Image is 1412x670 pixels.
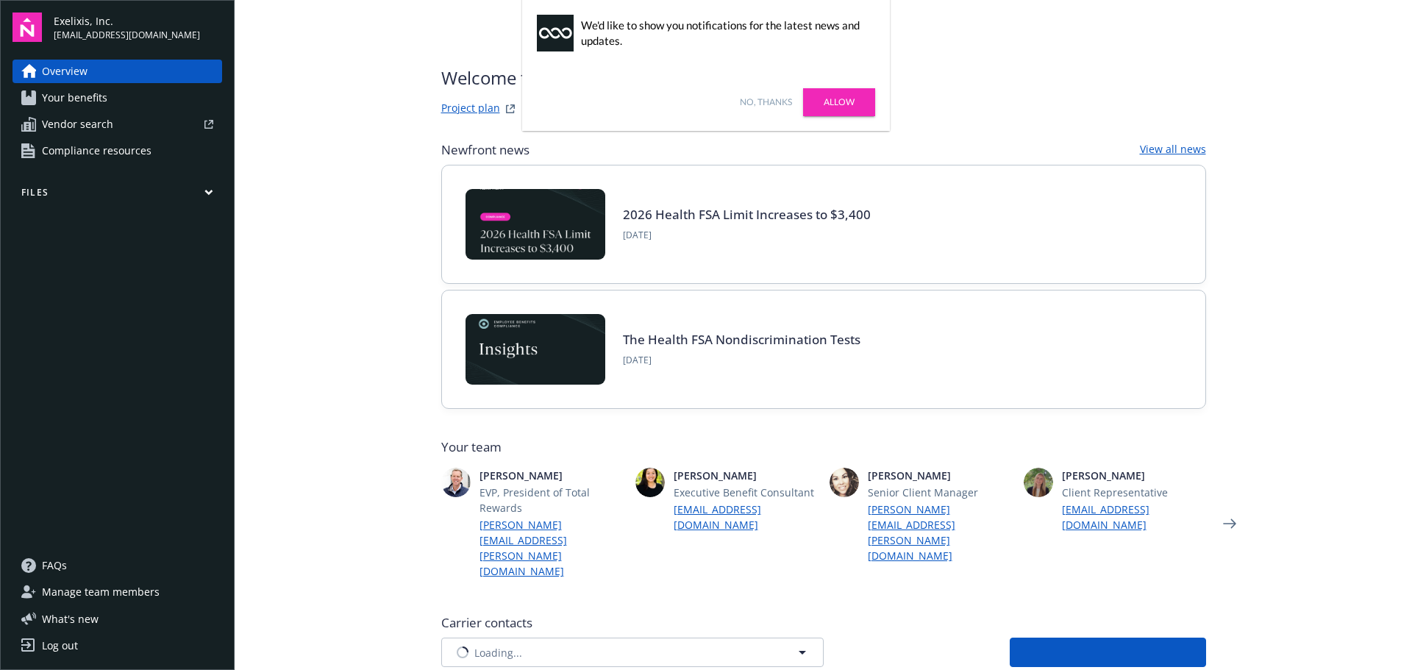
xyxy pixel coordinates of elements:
span: Overview [42,60,88,83]
span: [DATE] [623,354,860,367]
span: Download all carrier contacts [1034,645,1182,659]
button: Exelixis, Inc.[EMAIL_ADDRESS][DOMAIN_NAME] [54,13,222,42]
span: [EMAIL_ADDRESS][DOMAIN_NAME] [54,29,200,42]
span: Exelixis, Inc. [54,13,200,29]
span: Executive Benefit Consultant [674,485,818,500]
span: [DATE] [623,229,871,242]
span: Your team [441,438,1206,456]
a: View all news [1140,141,1206,159]
span: [PERSON_NAME] [674,468,818,483]
a: No, thanks [740,96,792,109]
span: Welcome to Navigator , [PERSON_NAME] [441,65,768,91]
a: [EMAIL_ADDRESS][DOMAIN_NAME] [674,502,818,532]
a: projectPlanWebsite [502,100,519,118]
a: Project plan [441,100,500,118]
img: BLOG-Card Image - Compliance - 2026 Health FSA Limit Increases to $3,400.jpg [466,189,605,260]
button: Download all carrier contacts [1010,638,1206,667]
span: Senior Client Manager [868,485,1012,500]
div: We'd like to show you notifications for the latest news and updates. [581,18,868,49]
img: photo [1024,468,1053,497]
a: Allow [803,88,875,116]
div: Log out [42,634,78,657]
a: Overview [13,60,222,83]
a: Compliance resources [13,139,222,163]
img: navigator-logo.svg [13,13,42,42]
a: 2026 Health FSA Limit Increases to $3,400 [623,206,871,223]
span: Client Representative [1062,485,1206,500]
a: Next [1218,512,1241,535]
span: What ' s new [42,611,99,627]
a: Vendor search [13,113,222,136]
span: Carrier contacts [441,614,1206,632]
span: Your benefits [42,86,107,110]
button: Loading... [441,638,824,667]
a: The Health FSA Nondiscrimination Tests [623,331,860,348]
a: [PERSON_NAME][EMAIL_ADDRESS][PERSON_NAME][DOMAIN_NAME] [868,502,1012,563]
span: Vendor search [42,113,113,136]
span: FAQs [42,554,67,577]
span: Loading... [474,645,522,660]
a: Your benefits [13,86,222,110]
a: Manage team members [13,580,222,604]
img: photo [635,468,665,497]
img: photo [830,468,859,497]
span: Compliance resources [42,139,151,163]
span: [PERSON_NAME] [479,468,624,483]
button: What's new [13,611,122,627]
img: photo [441,468,471,497]
span: [PERSON_NAME] [868,468,1012,483]
a: [PERSON_NAME][EMAIL_ADDRESS][PERSON_NAME][DOMAIN_NAME] [479,517,624,579]
button: Files [13,186,222,204]
a: FAQs [13,554,222,577]
img: Card Image - EB Compliance Insights.png [466,314,605,385]
span: Manage team members [42,580,160,604]
span: Newfront news [441,141,529,159]
a: [EMAIL_ADDRESS][DOMAIN_NAME] [1062,502,1206,532]
span: [PERSON_NAME] [1062,468,1206,483]
span: EVP, President of Total Rewards [479,485,624,516]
